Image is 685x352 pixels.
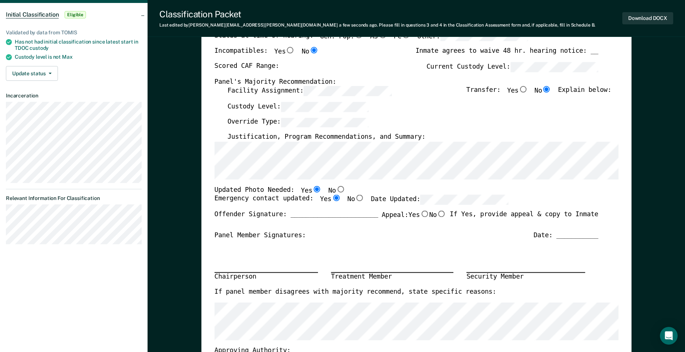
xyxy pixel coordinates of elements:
[214,273,318,282] div: Chairperson
[214,231,306,240] div: Panel Member Signatures:
[214,62,279,72] label: Scored CAF Range:
[62,54,73,60] span: Max
[408,211,429,220] label: Yes
[437,211,446,217] input: No
[286,47,295,54] input: Yes
[227,118,369,128] label: Override Type:
[347,195,364,205] label: No
[533,231,598,240] div: Date: ___________
[466,273,585,282] div: Security Member
[6,195,142,201] dt: Relevant Information For Classification
[381,211,446,226] label: Appeal:
[371,195,508,205] label: Date Updated:
[542,86,551,93] input: No
[510,62,598,72] input: Current Custody Level:
[304,86,391,96] input: Facility Assignment:
[6,93,142,99] dt: Incarceration
[420,211,429,217] input: Yes
[331,273,453,282] div: Treatment Member
[518,86,528,93] input: Yes
[320,195,340,205] label: Yes
[331,195,341,202] input: Yes
[281,102,369,112] input: Custody Level:
[534,86,551,96] label: No
[214,78,598,86] div: Panel's Majority Recommendation:
[466,86,611,102] div: Transfer: Explain below:
[420,195,508,205] input: Date Updated:
[6,66,58,81] button: Update status
[339,23,377,28] span: a few seconds ago
[227,133,425,142] label: Justification, Program Recommendations, and Summary:
[301,186,321,195] label: Yes
[214,195,508,211] div: Emergency contact updated:
[65,11,86,18] span: Eligible
[214,47,319,62] div: Incompatibles:
[30,45,49,51] span: custody
[15,39,142,51] div: Has not had initial classification since latest start in TDOC
[312,186,322,193] input: Yes
[15,54,142,60] div: Custody level is not
[214,288,496,297] label: If panel member disagrees with majority recommend, state specific reasons:
[507,86,527,96] label: Yes
[214,32,528,47] div: Status at time of hearing:
[159,9,595,20] div: Classification Packet
[415,47,598,62] div: Inmate agrees to waive 48 hr. hearing notice: __
[660,327,678,345] div: Open Intercom Messenger
[328,186,345,195] label: No
[6,11,59,18] span: Initial Classification
[227,86,391,96] label: Facility Assignment:
[426,62,598,72] label: Current Custody Level:
[214,186,345,195] div: Updated Photo Needed:
[622,12,673,24] button: Download DOCX
[214,211,598,231] div: Offender Signature: _______________________ If Yes, provide appeal & copy to Inmate
[301,47,318,56] label: No
[281,118,369,128] input: Override Type:
[6,30,142,36] div: Validated by data from TOMIS
[355,195,364,202] input: No
[429,211,446,220] label: No
[227,102,369,112] label: Custody Level:
[159,23,595,28] div: Last edited by [PERSON_NAME][EMAIL_ADDRESS][PERSON_NAME][DOMAIN_NAME] . Please fill in questions ...
[336,186,345,193] input: No
[309,47,319,54] input: No
[274,47,295,56] label: Yes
